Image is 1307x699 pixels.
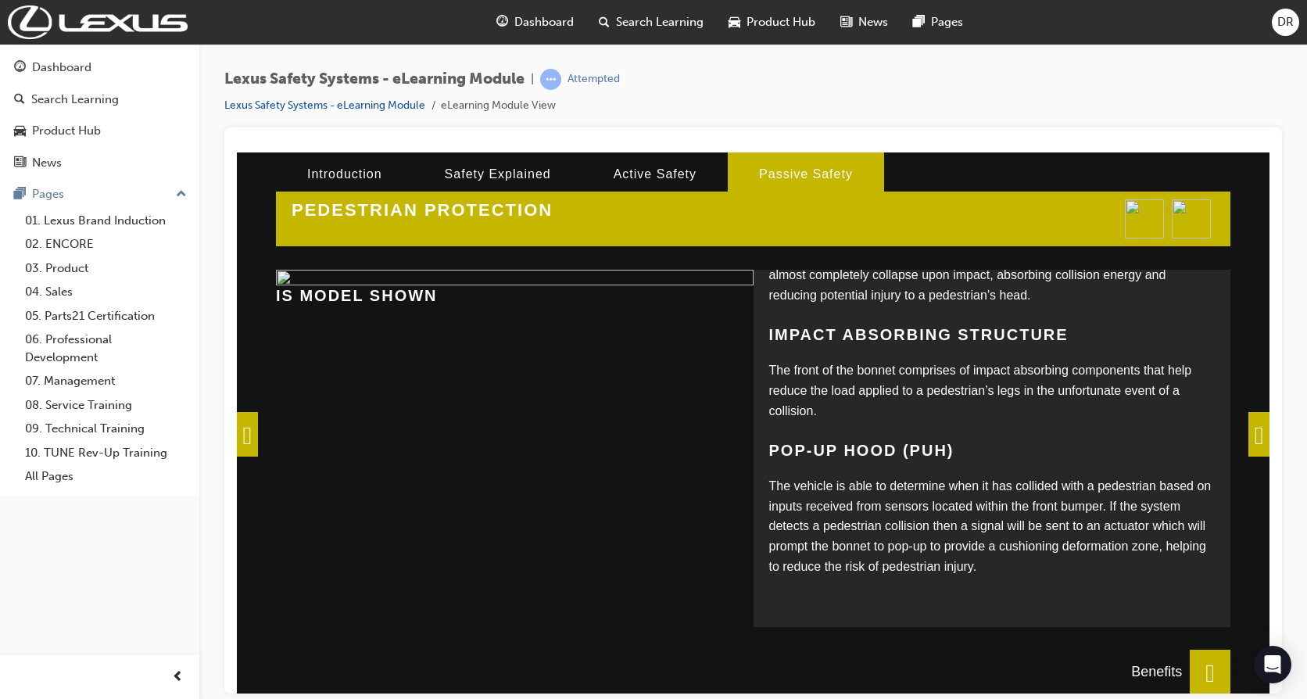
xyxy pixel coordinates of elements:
[14,124,26,138] span: car-icon
[532,208,979,268] p: The front of the bonnet comprises of impact absorbing components that help reduce the load applie...
[14,61,26,75] span: guage-icon
[840,13,852,32] span: news-icon
[532,172,979,192] h3: Impact absorbing structure
[19,209,193,233] a: 01. Lexus Brand Induction
[532,288,979,308] h3: Pop-up Hood (PUH)
[32,122,101,140] div: Product Hub
[532,324,979,424] p: The vehicle is able to determine when it has collided with a pedestrian based on inputs received ...
[19,417,193,441] a: 09. Technical Training
[19,393,193,418] a: 08. Service Training
[1277,13,1294,31] span: DR
[532,93,979,153] p: The cowl louver incorporates a breakaway design enabling it to easily and almost completely colla...
[6,53,193,82] a: Dashboard
[19,304,193,328] a: 05. Parts21 Certification
[8,5,188,39] img: Trak
[19,441,193,465] a: 10. TUNE Rev-Up Training
[484,6,586,38] a: guage-iconDashboard
[32,154,62,172] div: News
[19,369,193,393] a: 07. Management
[39,39,834,77] h2: PEDESTRIAN PROTECTION
[6,50,193,180] button: DashboardSearch LearningProduct HubNews
[496,13,508,32] span: guage-icon
[931,13,963,31] span: Pages
[31,91,119,109] div: Search Learning
[176,185,187,205] span: up-icon
[828,6,901,38] a: news-iconNews
[6,180,193,209] button: Pages
[935,47,974,86] img: lexusfirst.png
[901,6,976,38] a: pages-iconPages
[568,72,620,87] div: Attempted
[747,13,815,31] span: Product Hub
[6,149,193,177] a: News
[14,93,25,107] span: search-icon
[6,116,193,145] a: Product Hub
[1254,646,1291,683] div: Open Intercom Messenger
[531,70,534,88] span: |
[19,256,193,281] a: 03. Product
[14,188,26,202] span: pages-icon
[32,185,64,203] div: Pages
[716,6,828,38] a: car-iconProduct Hub
[172,668,184,687] span: prev-icon
[19,232,193,256] a: 02. ENCORE
[586,6,716,38] a: search-iconSearch Learning
[514,13,574,31] span: Dashboard
[19,280,193,304] a: 04. Sales
[14,156,26,170] span: news-icon
[441,97,556,115] li: eLearning Module View
[886,508,953,531] div: Benefits
[599,13,610,32] span: search-icon
[224,99,425,112] a: Lexus Safety Systems - eLearning Module
[6,85,193,114] a: Search Learning
[913,13,925,32] span: pages-icon
[729,13,740,32] span: car-icon
[19,464,193,489] a: All Pages
[32,59,91,77] div: Dashboard
[888,47,927,86] img: activesafety.png
[19,328,193,369] a: 06. Professional Development
[616,13,704,31] span: Search Learning
[1272,9,1299,36] button: DR
[39,133,517,153] h3: IS model shown
[224,70,525,88] span: Lexus Safety Systems - eLearning Module
[540,69,561,90] span: learningRecordVerb_ATTEMPT-icon
[858,13,888,31] span: News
